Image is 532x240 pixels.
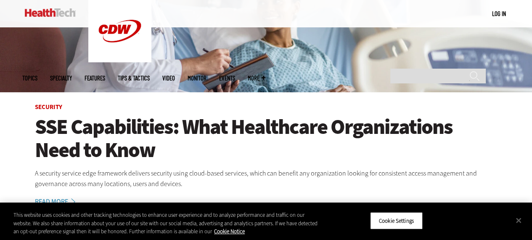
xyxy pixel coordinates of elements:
a: MonITor [188,75,206,81]
div: This website uses cookies and other tracking technologies to enhance user experience and to analy... [13,211,319,236]
a: CDW [88,56,151,64]
span: More [248,75,265,81]
div: User menu [492,9,506,18]
span: Topics [22,75,37,81]
button: Close [509,211,528,229]
a: Read More [35,198,85,205]
a: Video [162,75,175,81]
img: Home [25,8,76,17]
button: Cookie Settings [370,212,423,229]
a: Log in [492,10,506,17]
span: Specialty [50,75,72,81]
p: A security service edge framework delivers security using cloud-based services, which can benefit... [35,168,498,189]
a: SSE Capabilities: What Healthcare Organizations Need to Know [35,115,498,162]
a: Features [85,75,105,81]
a: Tips & Tactics [118,75,150,81]
a: Security [35,103,62,111]
a: More information about your privacy [214,228,245,235]
a: Events [219,75,235,81]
